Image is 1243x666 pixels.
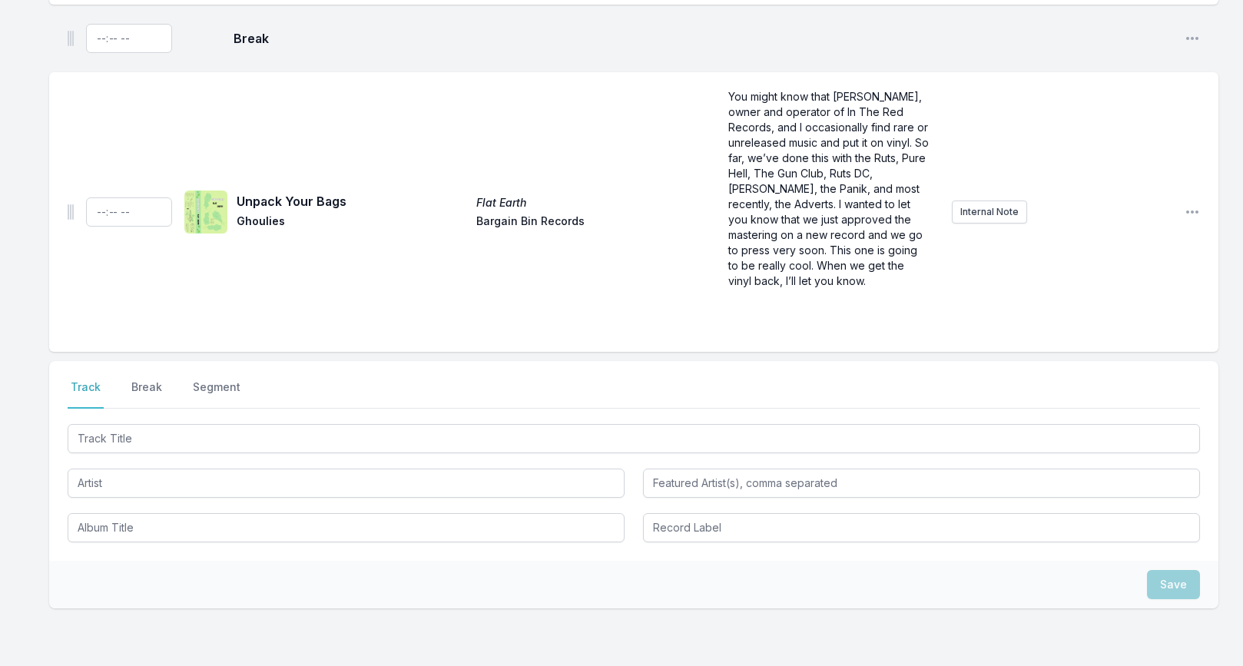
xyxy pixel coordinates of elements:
span: Ghoulies [237,214,467,232]
input: Record Label [643,513,1200,542]
button: Segment [190,379,244,409]
span: You might know that [PERSON_NAME], owner and operator of In The Red Records, and I occasionally f... [728,90,932,287]
span: Bargain Bin Records [476,214,707,232]
button: Break [128,379,165,409]
button: Internal Note [952,200,1027,224]
input: Timestamp [86,197,172,227]
button: Open playlist item options [1185,31,1200,46]
button: Save [1147,570,1200,599]
input: Track Title [68,424,1200,453]
span: Break [234,29,1172,48]
button: Open playlist item options [1185,204,1200,220]
img: Drag Handle [68,204,74,220]
span: Flat Earth [476,195,707,210]
img: Drag Handle [68,31,74,46]
button: Track [68,379,104,409]
span: Unpack Your Bags [237,192,467,210]
img: Flat Earth [184,191,227,234]
input: Artist [68,469,625,498]
input: Album Title [68,513,625,542]
input: Featured Artist(s), comma separated [643,469,1200,498]
input: Timestamp [86,24,172,53]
